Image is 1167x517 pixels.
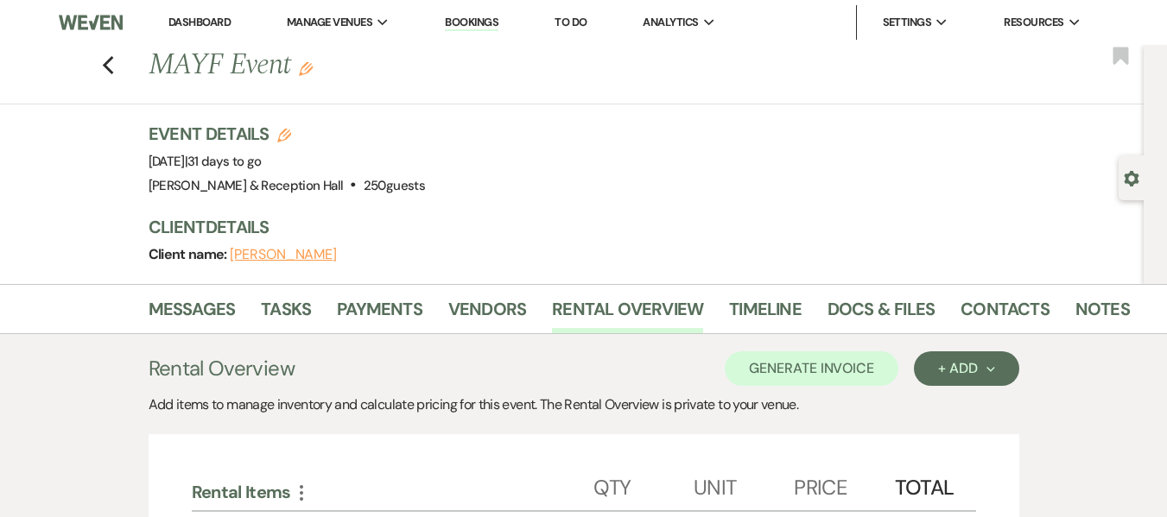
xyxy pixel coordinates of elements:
[729,295,802,333] a: Timeline
[1004,14,1063,31] span: Resources
[149,122,425,146] h3: Event Details
[168,15,231,29] a: Dashboard
[187,153,262,170] span: 31 days to go
[643,14,698,31] span: Analytics
[149,215,1116,239] h3: Client Details
[725,351,898,386] button: Generate Invoice
[828,295,935,333] a: Docs & Files
[149,177,344,194] span: [PERSON_NAME] & Reception Hall
[149,245,231,263] span: Client name:
[287,14,372,31] span: Manage Venues
[448,295,526,333] a: Vendors
[938,362,994,375] div: + Add
[299,60,313,76] button: Edit
[694,458,794,510] div: Unit
[914,351,1018,386] button: + Add
[364,177,425,194] span: 250 guests
[445,15,498,31] a: Bookings
[230,248,337,262] button: [PERSON_NAME]
[883,14,932,31] span: Settings
[1124,169,1139,186] button: Open lead details
[149,295,236,333] a: Messages
[149,45,923,86] h1: MAYF Event
[149,353,295,384] h3: Rental Overview
[337,295,422,333] a: Payments
[59,4,124,41] img: Weven Logo
[149,153,262,170] span: [DATE]
[961,295,1050,333] a: Contacts
[593,458,694,510] div: Qty
[794,458,894,510] div: Price
[552,295,703,333] a: Rental Overview
[261,295,311,333] a: Tasks
[555,15,587,29] a: To Do
[1075,295,1130,333] a: Notes
[895,458,955,510] div: Total
[192,481,593,503] div: Rental Items
[149,394,1019,415] div: Add items to manage inventory and calculate pricing for this event. The Rental Overview is privat...
[185,153,262,170] span: |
